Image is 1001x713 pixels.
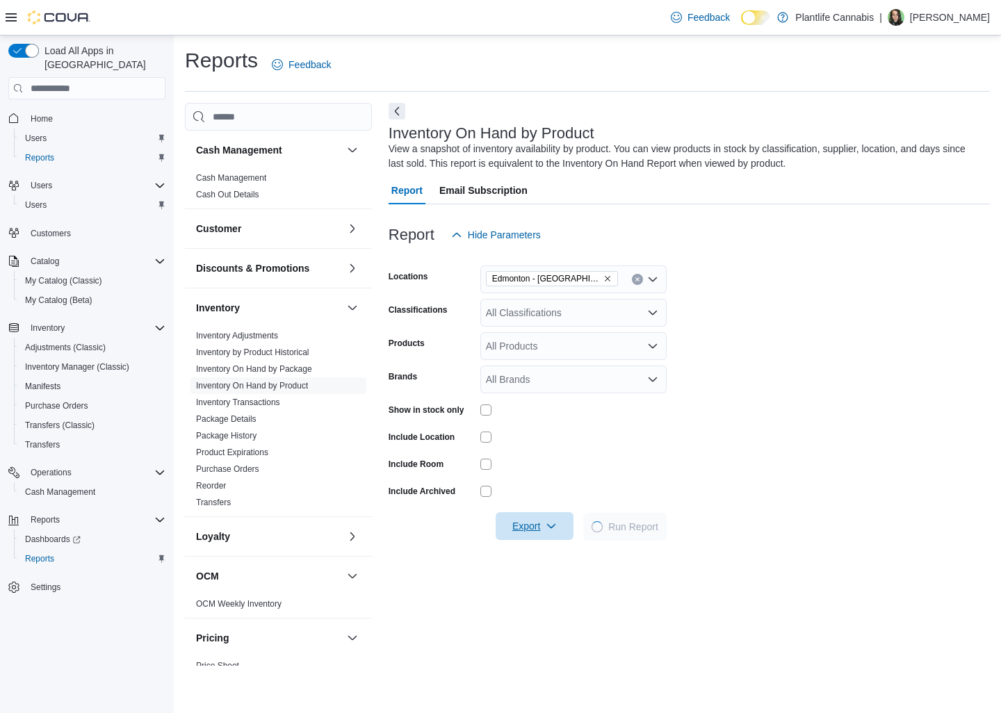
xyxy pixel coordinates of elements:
span: Edmonton - Harvest Pointe [486,271,618,286]
a: Users [19,197,52,213]
button: Open list of options [647,341,658,352]
span: Catalog [25,253,165,270]
a: Cash Management [19,484,101,500]
span: Settings [31,582,60,593]
span: Inventory On Hand by Package [196,363,312,375]
span: Customers [31,228,71,239]
button: Open list of options [647,374,658,385]
div: Inventory [185,327,372,516]
a: Reports [19,149,60,166]
a: Purchase Orders [196,464,259,474]
button: Users [14,129,171,148]
span: Reports [31,514,60,525]
a: Cash Management [196,173,266,183]
button: Catalog [3,252,171,271]
button: Manifests [14,377,171,396]
a: Transfers (Classic) [19,417,100,434]
h3: OCM [196,569,219,583]
button: Reports [14,549,171,568]
button: Adjustments (Classic) [14,338,171,357]
label: Classifications [389,304,448,315]
button: Hide Parameters [446,221,546,249]
span: Operations [25,464,165,481]
p: Plantlife Cannabis [795,9,874,26]
span: Feedback [288,58,331,72]
span: Users [31,180,52,191]
span: Catalog [31,256,59,267]
div: View a snapshot of inventory availability by product. You can view products in stock by classific... [389,142,983,171]
button: Export [496,512,573,540]
h3: Loyalty [196,530,230,543]
a: Dashboards [19,531,86,548]
a: Transfers [196,498,231,507]
button: OCM [196,569,341,583]
span: Reports [25,152,54,163]
button: Inventory [344,300,361,316]
button: Open list of options [647,274,658,285]
h3: Report [389,227,434,243]
span: Reports [25,511,165,528]
button: Purchase Orders [14,396,171,416]
span: Adjustments (Classic) [25,342,106,353]
span: Home [31,113,53,124]
a: Reorder [196,481,226,491]
h3: Discounts & Promotions [196,261,309,275]
button: Inventory [3,318,171,338]
label: Include Location [389,432,455,443]
span: Edmonton - [GEOGRAPHIC_DATA] [492,272,601,286]
div: Jade Staines [888,9,904,26]
a: OCM Weekly Inventory [196,599,282,609]
a: Settings [25,579,66,596]
span: Adjustments (Classic) [19,339,165,356]
span: Inventory [31,322,65,334]
span: Package Details [196,413,257,425]
span: Price Sheet [196,660,239,671]
input: Dark Mode [741,10,770,25]
div: Pricing [185,657,372,680]
span: Purchase Orders [25,400,88,411]
button: Loyalty [344,528,361,545]
h3: Inventory On Hand by Product [389,125,594,142]
span: Email Subscription [439,177,528,204]
label: Products [389,338,425,349]
button: Users [25,177,58,194]
label: Include Room [389,459,443,470]
button: Pricing [196,631,341,645]
button: Transfers [14,435,171,454]
a: Feedback [665,3,735,31]
span: Inventory Adjustments [196,330,278,341]
button: Inventory Manager (Classic) [14,357,171,377]
span: My Catalog (Classic) [19,272,165,289]
span: Feedback [687,10,730,24]
a: Inventory On Hand by Package [196,364,312,374]
span: Purchase Orders [196,464,259,475]
span: Inventory Manager (Classic) [25,361,129,372]
span: Dashboards [19,531,165,548]
button: Cash Management [344,142,361,158]
button: Home [3,108,171,128]
a: Cash Out Details [196,190,259,199]
button: Pricing [344,630,361,646]
button: Remove Edmonton - Harvest Pointe from selection in this group [603,274,612,283]
a: Manifests [19,378,66,395]
h1: Reports [185,47,258,74]
span: Inventory Manager (Classic) [19,359,165,375]
button: Customer [196,222,341,236]
span: Transfers [25,439,60,450]
span: Loading [589,519,605,535]
h3: Customer [196,222,241,236]
a: Product Expirations [196,448,268,457]
button: Discounts & Promotions [344,260,361,277]
button: Users [3,176,171,195]
p: [PERSON_NAME] [910,9,990,26]
span: My Catalog (Classic) [25,275,102,286]
button: Inventory [196,301,341,315]
button: Users [14,195,171,215]
button: LoadingRun Report [583,513,667,541]
a: Transfers [19,436,65,453]
span: Users [25,199,47,211]
h3: Cash Management [196,143,282,157]
h3: Inventory [196,301,240,315]
button: Loyalty [196,530,341,543]
button: Settings [3,577,171,597]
